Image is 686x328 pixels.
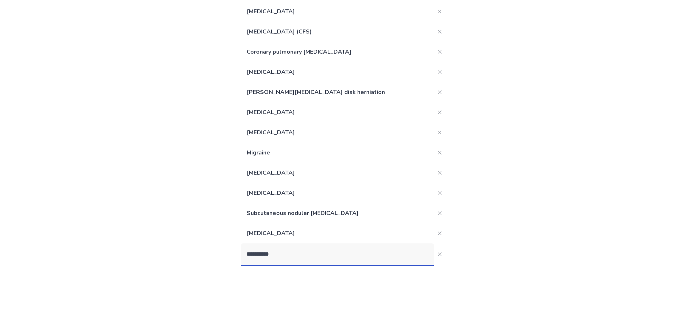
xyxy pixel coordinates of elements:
[434,147,445,158] button: Close
[434,207,445,219] button: Close
[434,86,445,98] button: Close
[434,26,445,37] button: Close
[241,102,434,122] p: [MEDICAL_DATA]
[434,228,445,239] button: Close
[434,167,445,179] button: Close
[434,127,445,138] button: Close
[434,248,445,260] button: Close
[241,243,434,265] input: Close
[434,187,445,199] button: Close
[434,66,445,78] button: Close
[241,62,434,82] p: [MEDICAL_DATA]
[241,122,434,143] p: [MEDICAL_DATA]
[241,42,434,62] p: Coronary pulmonary [MEDICAL_DATA]
[241,1,434,22] p: [MEDICAL_DATA]
[434,46,445,58] button: Close
[241,82,434,102] p: [PERSON_NAME][MEDICAL_DATA] disk herniation
[434,6,445,17] button: Close
[241,22,434,42] p: [MEDICAL_DATA] (CFS)
[241,203,434,223] p: Subcutaneous nodular [MEDICAL_DATA]
[241,143,434,163] p: Migraine
[241,223,434,243] p: [MEDICAL_DATA]
[434,107,445,118] button: Close
[241,163,434,183] p: [MEDICAL_DATA]
[241,183,434,203] p: [MEDICAL_DATA]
